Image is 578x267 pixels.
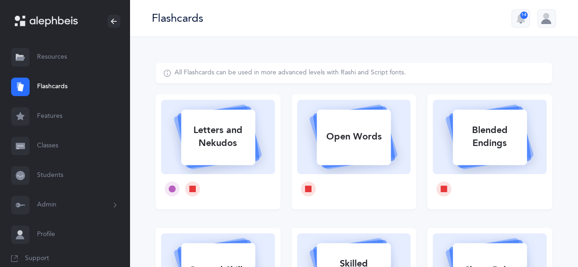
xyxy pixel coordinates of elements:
[181,118,255,155] div: Letters and Nekudos
[25,254,49,263] span: Support
[317,125,391,149] div: Open Words
[453,118,527,155] div: Blended Endings
[520,12,528,19] div: 14
[511,9,530,28] button: 14
[532,221,567,256] iframe: Drift Widget Chat Controller
[152,11,203,26] div: Flashcards
[174,68,406,78] div: All Flashcards can be used in more advanced levels with Rashi and Script fonts.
